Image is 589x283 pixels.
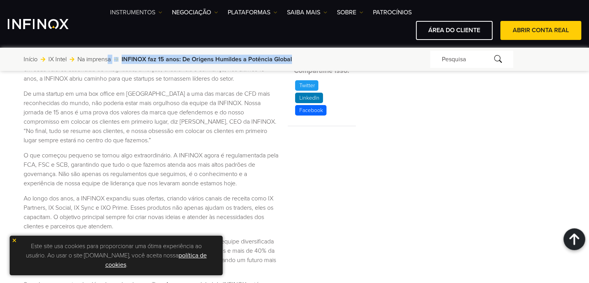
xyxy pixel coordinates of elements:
a: Twitter [294,80,320,91]
a: INFINOX Logo [8,19,87,29]
p: O que começou pequeno se tornou algo extraordinário. A INFINOX agora é regulamentada pela FCA, FS... [24,151,278,188]
p: Twitter [295,80,318,91]
a: ABRIR CONTA REAL [500,21,581,40]
a: IX Intel [48,55,67,64]
a: Facebook [294,105,328,116]
img: yellow close icon [12,238,17,243]
a: NEGOCIAÇÃO [172,8,218,17]
a: Patrocínios [373,8,412,17]
p: De uma startup em uma box office em [GEOGRAPHIC_DATA] a uma das marcas de CFD mais reconhecidas d... [24,89,278,145]
img: arrow-right [70,57,74,62]
a: Saiba mais [287,8,327,17]
a: Início [24,55,38,64]
p: LinkedIn [295,93,323,103]
img: arrow-right [41,57,45,62]
a: Instrumentos [110,8,162,17]
img: arrow-right [114,57,118,62]
a: SOBRE [337,8,363,17]
a: ÁREA DO CLIENTE [416,21,493,40]
a: Na imprensa [77,55,111,64]
p: Facebook [295,105,326,116]
span: INFINOX faz 15 anos: De Origens Humildes a Potência Global [122,55,292,64]
div: Pesquisa [430,51,513,68]
a: LinkedIn [294,93,325,103]
a: PLATAFORMAS [228,8,277,17]
p: Ao longo dos anos, a INFINOX expandiu suas ofertas, criando vários canais de receita como IX Part... [24,194,278,231]
p: Este site usa cookies para proporcionar uma ótima experiência ao usuário. Ao usar o site [DOMAIN_... [14,240,219,271]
